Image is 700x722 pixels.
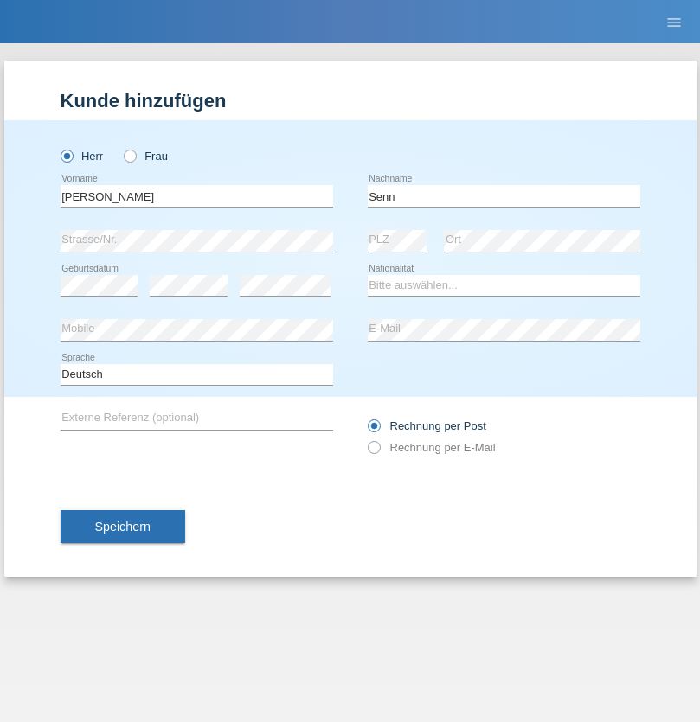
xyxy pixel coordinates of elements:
[95,520,151,534] span: Speichern
[368,441,379,463] input: Rechnung per E-Mail
[368,441,496,454] label: Rechnung per E-Mail
[124,150,168,163] label: Frau
[368,419,379,441] input: Rechnung per Post
[61,90,640,112] h1: Kunde hinzufügen
[61,150,104,163] label: Herr
[657,16,691,27] a: menu
[61,510,185,543] button: Speichern
[665,14,683,31] i: menu
[61,150,72,161] input: Herr
[124,150,135,161] input: Frau
[368,419,486,432] label: Rechnung per Post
